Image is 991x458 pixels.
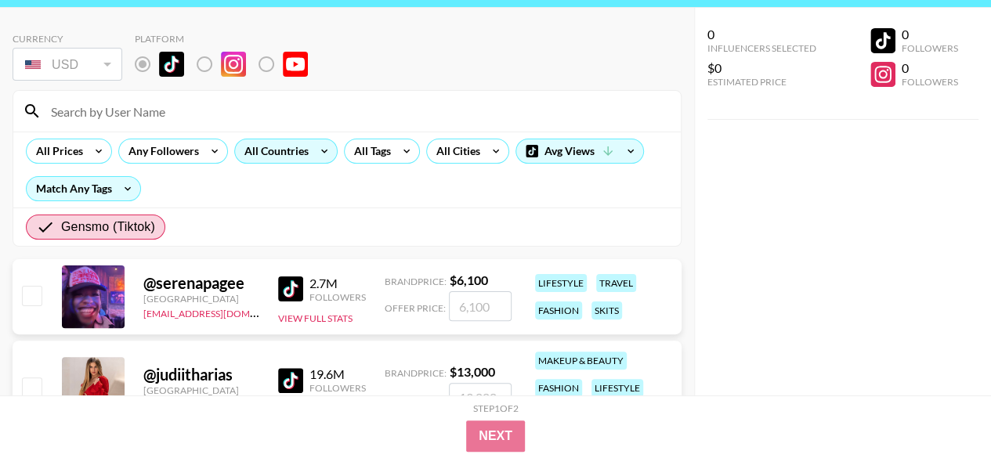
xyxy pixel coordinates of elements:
a: [EMAIL_ADDRESS][DOMAIN_NAME] [143,305,301,319]
button: View Full Stats [278,312,353,324]
div: Avg Views [516,139,643,163]
div: lifestyle [591,379,643,397]
strong: $ 6,100 [450,272,488,287]
div: [GEOGRAPHIC_DATA] [143,293,259,305]
img: TikTok [278,276,303,301]
div: Followers [309,382,366,394]
div: Followers [902,42,958,54]
div: Followers [309,291,366,303]
div: makeup & beauty [535,352,627,370]
div: Currency [13,33,122,45]
div: Currency is locked to USD [13,45,122,84]
div: @ judiitharias [143,365,259,384]
div: [GEOGRAPHIC_DATA] [143,384,259,396]
div: List locked to TikTok. [135,48,320,81]
div: Estimated Price [707,76,816,88]
div: Match Any Tags [27,177,140,200]
div: travel [596,274,636,292]
div: skits [591,301,622,319]
span: Offer Price: [385,302,446,314]
span: Offer Price: [385,393,446,405]
div: fashion [535,301,582,319]
div: lifestyle [535,274,587,292]
img: Instagram [221,52,246,77]
div: All Countries [235,139,312,163]
input: 6,100 [449,291,512,321]
div: All Prices [27,139,86,163]
div: USD [16,51,119,78]
iframe: Drift Widget Chat Controller [913,380,972,439]
div: Followers [902,76,958,88]
div: 0 [902,60,958,76]
div: 0 [707,27,816,42]
div: Influencers Selected [707,42,816,54]
span: Gensmo (Tiktok) [61,218,155,236]
div: Any Followers [119,139,202,163]
div: All Tags [345,139,394,163]
div: @ serenapagee [143,273,259,293]
span: Brand Price: [385,276,447,287]
input: Search by User Name [42,99,671,124]
img: TikTok [278,368,303,393]
span: Brand Price: [385,367,447,379]
div: 2.7M [309,276,366,291]
div: All Cities [427,139,483,163]
div: 19.6M [309,366,366,382]
input: 13,000 [449,383,512,413]
img: TikTok [159,52,184,77]
strong: $ 13,000 [450,364,495,379]
div: 0 [902,27,958,42]
div: Step 1 of 2 [473,402,519,414]
div: $0 [707,60,816,76]
div: Platform [135,33,320,45]
div: fashion [535,379,582,397]
img: YouTube [283,52,308,77]
button: Next [466,420,525,452]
